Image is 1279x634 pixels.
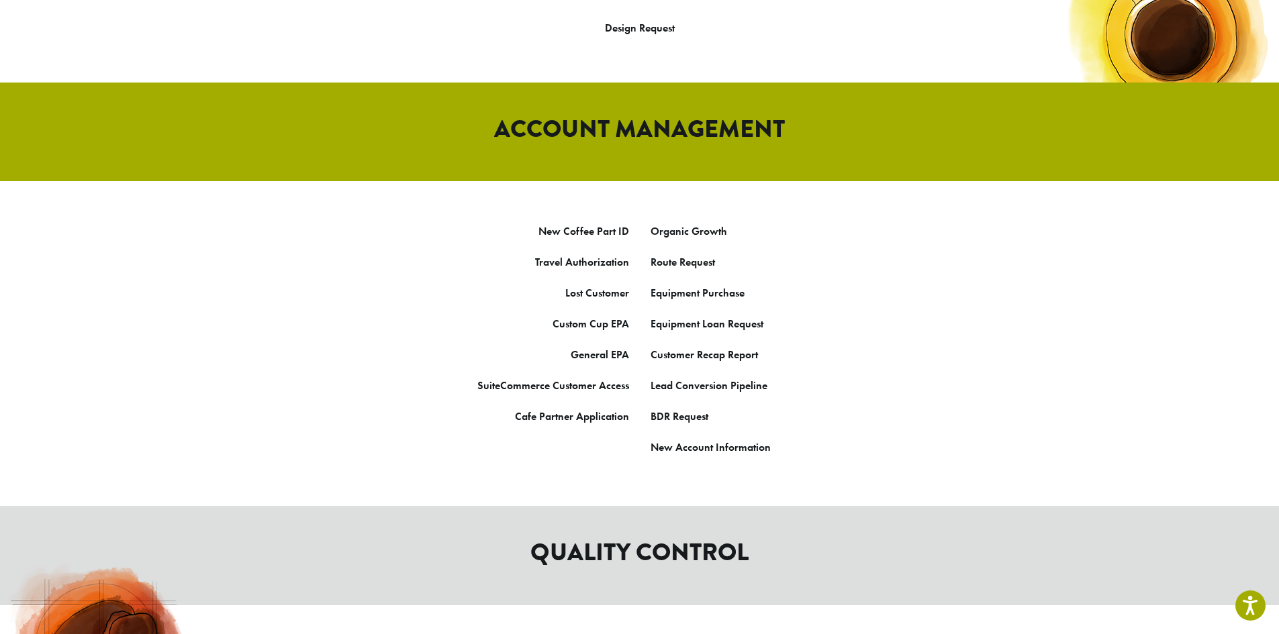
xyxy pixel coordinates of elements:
a: New Account Information [651,440,771,454]
h2: QUALITY CONTROL [257,538,1023,567]
a: Route Request [651,255,715,269]
a: Lost Customer [565,286,629,300]
a: BDR Request [651,409,708,423]
a: General EPA [571,348,629,362]
a: Equipment Loan Request [651,317,763,331]
a: Design Request [605,21,675,35]
h2: ACCOUNT MANAGEMENT [257,115,1023,144]
a: Travel Authorization [535,255,629,269]
a: Customer Recap Report [651,348,758,362]
a: Organic Growth [651,224,727,238]
a: se [735,286,745,300]
a: Lead Conversion Pipeline [651,378,767,392]
a: Custom Cup EPA [553,317,629,331]
a: New Coffee Part ID [538,224,629,238]
a: Cafe Partner Application [515,409,629,423]
a: Equipment Purcha [651,286,735,300]
a: SuiteCommerce Customer Access [477,378,629,392]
